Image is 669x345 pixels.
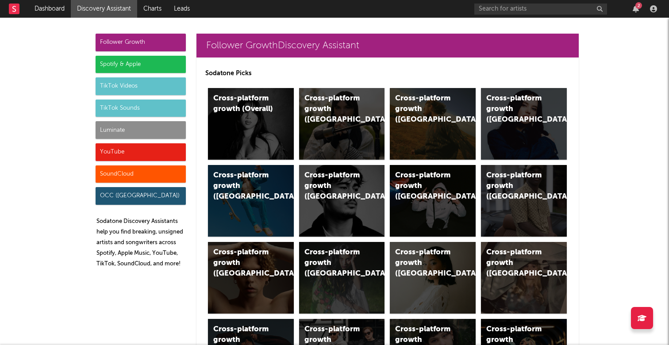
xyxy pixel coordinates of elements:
a: Follower GrowthDiscovery Assistant [196,34,579,57]
a: Cross-platform growth ([GEOGRAPHIC_DATA]) [299,165,385,237]
div: Spotify & Apple [96,56,186,73]
div: Cross-platform growth ([GEOGRAPHIC_DATA]) [213,170,273,202]
div: Cross-platform growth ([GEOGRAPHIC_DATA]) [486,170,546,202]
div: Cross-platform growth ([GEOGRAPHIC_DATA]) [213,247,273,279]
div: Follower Growth [96,34,186,51]
div: Cross-platform growth ([GEOGRAPHIC_DATA]) [486,247,546,279]
a: Cross-platform growth ([GEOGRAPHIC_DATA]) [299,242,385,314]
div: Cross-platform growth ([GEOGRAPHIC_DATA]) [304,170,365,202]
div: TikTok Sounds [96,100,186,117]
p: Sodatone Picks [205,68,570,79]
div: Cross-platform growth ([GEOGRAPHIC_DATA]) [486,93,546,125]
a: Cross-platform growth ([GEOGRAPHIC_DATA]) [481,242,567,314]
a: Cross-platform growth ([GEOGRAPHIC_DATA]) [390,88,476,160]
div: Luminate [96,121,186,139]
a: Cross-platform growth ([GEOGRAPHIC_DATA]) [208,165,294,237]
a: Cross-platform growth ([GEOGRAPHIC_DATA]/GSA) [390,165,476,237]
div: Cross-platform growth ([GEOGRAPHIC_DATA]) [395,247,455,279]
div: TikTok Videos [96,77,186,95]
div: YouTube [96,143,186,161]
div: OCC ([GEOGRAPHIC_DATA]) [96,187,186,205]
a: Cross-platform growth ([GEOGRAPHIC_DATA]) [208,242,294,314]
div: Cross-platform growth ([GEOGRAPHIC_DATA]/GSA) [395,170,455,202]
div: 2 [635,2,642,9]
input: Search for artists [474,4,607,15]
a: Cross-platform growth ([GEOGRAPHIC_DATA]) [299,88,385,160]
div: Cross-platform growth ([GEOGRAPHIC_DATA]) [304,93,365,125]
div: Cross-platform growth ([GEOGRAPHIC_DATA]) [395,93,455,125]
a: Cross-platform growth ([GEOGRAPHIC_DATA]) [390,242,476,314]
a: Cross-platform growth (Overall) [208,88,294,160]
div: Cross-platform growth ([GEOGRAPHIC_DATA]) [304,247,365,279]
div: SoundCloud [96,165,186,183]
div: Cross-platform growth (Overall) [213,93,273,115]
a: Cross-platform growth ([GEOGRAPHIC_DATA]) [481,165,567,237]
p: Sodatone Discovery Assistants help you find breaking, unsigned artists and songwriters across Spo... [96,216,186,269]
button: 2 [633,5,639,12]
a: Cross-platform growth ([GEOGRAPHIC_DATA]) [481,88,567,160]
